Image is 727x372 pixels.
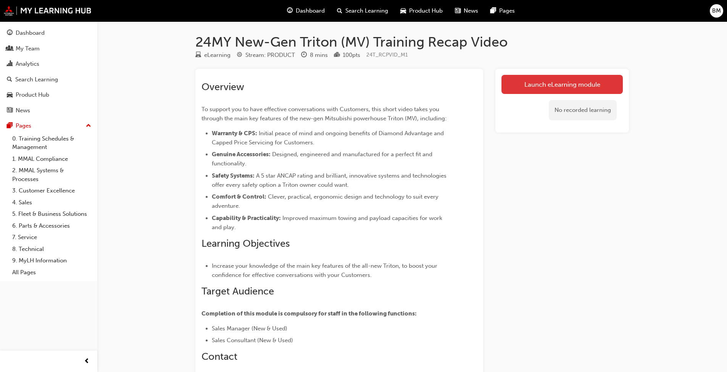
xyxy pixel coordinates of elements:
[287,6,293,16] span: guage-icon
[201,238,290,249] span: Learning Objectives
[212,193,440,209] span: Clever, practical, ergonomic design and technology to suit every adventure.
[9,231,94,243] a: 7. Service
[400,6,406,16] span: car-icon
[7,92,13,99] span: car-icon
[212,337,293,344] span: Sales Consultant (New & Used)
[464,6,478,15] span: News
[212,215,281,222] span: Capability & Practicality:
[201,310,417,317] span: Completion of this module is compulsory for staff in the following functions:
[3,24,94,119] button: DashboardMy TeamAnalyticsSearch LearningProduct HubNews
[201,285,274,297] span: Target Audience
[490,6,496,16] span: pages-icon
[484,3,521,19] a: pages-iconPages
[7,61,13,68] span: chart-icon
[212,262,439,278] span: Increase your knowledge of the main key features of the all-new Triton, to boost your confidence ...
[16,106,30,115] div: News
[237,50,295,60] div: Stream
[366,52,408,58] span: Learning resource code
[16,29,45,37] div: Dashboard
[4,6,92,16] img: mmal
[9,267,94,278] a: All Pages
[201,81,244,93] span: Overview
[9,208,94,220] a: 5. Fleet & Business Solutions
[334,50,360,60] div: Points
[499,6,515,15] span: Pages
[16,121,31,130] div: Pages
[296,6,325,15] span: Dashboard
[212,130,445,146] span: Initial peace of mind and ongoing benefits of Diamond Advantage and Capped Price Servicing for Cu...
[337,6,342,16] span: search-icon
[212,151,434,167] span: Designed, engineered and manufactured for a perfect fit and functionality.
[9,185,94,197] a: 3. Customer Excellence
[9,153,94,165] a: 1. MMAL Compliance
[409,6,443,15] span: Product Hub
[201,106,447,122] span: To support you to have effective conversations with Customers, this short video takes you through...
[345,6,388,15] span: Search Learning
[201,351,237,362] span: Contact
[212,172,255,179] span: Safety Systems:
[86,121,91,131] span: up-icon
[15,75,58,84] div: Search Learning
[195,34,629,50] h1: 24MY New-Gen Triton (MV) Training Recap Video
[3,88,94,102] a: Product Hub
[712,6,721,15] span: BM
[549,100,617,120] div: No recorded learning
[3,57,94,71] a: Analytics
[9,220,94,232] a: 6. Parts & Accessories
[9,197,94,209] a: 4. Sales
[7,123,13,129] span: pages-icon
[7,107,13,114] span: news-icon
[7,30,13,37] span: guage-icon
[7,76,12,83] span: search-icon
[301,52,307,59] span: clock-icon
[9,243,94,255] a: 8. Technical
[310,51,328,60] div: 8 mins
[3,73,94,87] a: Search Learning
[204,51,231,60] div: eLearning
[212,130,257,137] span: Warranty & CPS:
[212,151,271,158] span: Genuine Accessories:
[449,3,484,19] a: news-iconNews
[212,172,448,188] span: A 5 star ANCAP rating and brilliant, innovative systems and technologies offer every safety optio...
[212,215,444,231] span: Improved maximum towing and payload capacities for work and play.
[9,133,94,153] a: 0. Training Schedules & Management
[3,104,94,118] a: News
[3,26,94,40] a: Dashboard
[84,357,90,366] span: prev-icon
[331,3,394,19] a: search-iconSearch Learning
[9,165,94,185] a: 2. MMAL Systems & Processes
[9,255,94,267] a: 9. MyLH Information
[16,44,40,53] div: My Team
[301,50,328,60] div: Duration
[212,325,287,332] span: Sales Manager (New & Used)
[7,45,13,52] span: people-icon
[3,119,94,133] button: Pages
[212,193,266,200] span: Comfort & Control:
[3,42,94,56] a: My Team
[343,51,360,60] div: 100 pts
[237,52,242,59] span: target-icon
[455,6,461,16] span: news-icon
[16,60,39,68] div: Analytics
[245,51,295,60] div: Stream: PRODUCT
[16,91,49,99] div: Product Hub
[334,52,340,59] span: podium-icon
[281,3,331,19] a: guage-iconDashboard
[710,4,723,18] button: BM
[195,50,231,60] div: Type
[501,75,623,94] a: Launch eLearning module
[394,3,449,19] a: car-iconProduct Hub
[195,52,201,59] span: learningResourceType_ELEARNING-icon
